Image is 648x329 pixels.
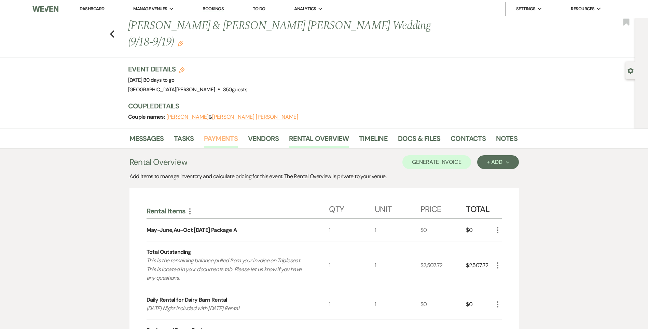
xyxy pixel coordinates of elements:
div: 1 [329,219,375,241]
div: Total Outstanding [147,248,191,256]
p: This is the remaining balance pulled from your invoice on Tripleseat. This is located in your doc... [147,256,311,282]
a: Timeline [359,133,388,148]
span: Settings [516,5,536,12]
a: Contacts [451,133,486,148]
span: & [166,114,298,120]
button: Generate Invoice [402,155,471,169]
div: $0 [420,219,466,241]
button: [PERSON_NAME] [166,114,209,120]
a: Messages [129,133,164,148]
span: [GEOGRAPHIC_DATA][PERSON_NAME] [128,86,215,93]
a: Payments [204,133,238,148]
div: Total [466,198,493,218]
button: Edit [178,40,183,47]
button: Open lead details [628,67,634,74]
p: [DATE] Night included with [DATE] Rental [147,304,311,313]
div: Rental Items [147,207,329,215]
button: + Add [477,155,519,169]
div: $0 [466,219,493,241]
div: + Add [487,159,509,165]
div: 1 [375,241,420,289]
h3: Couple Details [128,101,511,111]
div: $2,507.72 [466,241,493,289]
span: [DATE] [128,77,175,83]
a: Docs & Files [398,133,440,148]
h1: [PERSON_NAME] & [PERSON_NAME] [PERSON_NAME] Wedding (9/18-9/19) [128,18,434,50]
a: Vendors [248,133,279,148]
a: Notes [496,133,518,148]
h3: Event Details [128,64,247,74]
span: Resources [571,5,594,12]
a: Tasks [174,133,194,148]
div: 1 [375,219,420,241]
div: Add items to manage inventory and calculate pricing for this event. The Rental Overview is privat... [129,172,519,181]
span: | [142,77,175,83]
span: Couple names: [128,113,166,120]
div: 1 [329,241,375,289]
div: $2,507.72 [420,241,466,289]
div: 1 [375,289,420,319]
div: Unit [375,198,420,218]
span: 350 guests [223,86,247,93]
a: Rental Overview [289,133,349,148]
div: 1 [329,289,375,319]
h3: Rental Overview [129,156,187,168]
div: Daily Rental for Dairy Barn Rental [147,296,227,304]
div: Qty [329,198,375,218]
div: $0 [466,289,493,319]
span: Manage Venues [133,5,167,12]
a: To Do [253,6,265,12]
button: [PERSON_NAME] [PERSON_NAME] [212,114,298,120]
a: Bookings [203,6,224,12]
a: Dashboard [80,6,104,12]
div: $0 [420,289,466,319]
span: Analytics [294,5,316,12]
div: Price [420,198,466,218]
div: May-June,Au-Oct [DATE] Package A [147,226,237,234]
img: Weven Logo [32,2,58,16]
span: 30 days to go [143,77,175,83]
